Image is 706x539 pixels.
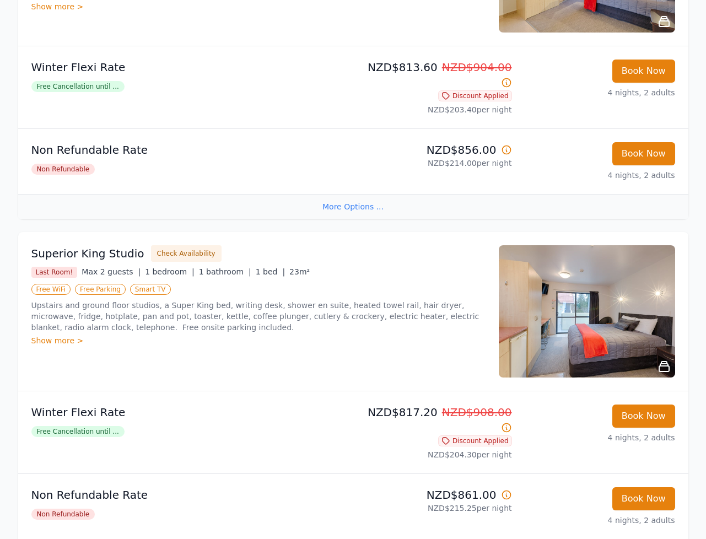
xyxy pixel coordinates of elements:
p: Non Refundable Rate [31,487,349,503]
span: Discount Applied [438,90,512,101]
div: Show more > [31,1,486,12]
button: Book Now [612,142,675,165]
span: Discount Applied [438,435,512,446]
p: 4 nights, 2 adults [521,432,675,443]
p: NZD$204.30 per night [358,449,512,460]
span: NZD$908.00 [442,406,512,419]
span: Free Cancellation until ... [31,81,125,92]
div: More Options ... [18,194,688,219]
span: 23m² [289,267,310,276]
p: 4 nights, 2 adults [521,170,675,181]
p: NZD$817.20 [358,405,512,435]
button: Book Now [612,487,675,510]
button: Book Now [612,60,675,83]
p: Winter Flexi Rate [31,405,349,420]
span: 1 bed | [256,267,285,276]
p: 4 nights, 2 adults [521,515,675,526]
p: Upstairs and ground floor studios, a Super King bed, writing desk, shower en suite, heated towel ... [31,300,486,333]
button: Check Availability [151,245,222,262]
p: NZD$813.60 [358,60,512,90]
p: 4 nights, 2 adults [521,87,675,98]
p: NZD$203.40 per night [358,104,512,115]
p: Winter Flexi Rate [31,60,349,75]
span: 1 bedroom | [145,267,195,276]
p: NZD$215.25 per night [358,503,512,514]
span: Free WiFi [31,284,71,295]
span: Free Parking [75,284,126,295]
span: Non Refundable [31,509,95,520]
span: Non Refundable [31,164,95,175]
h3: Superior King Studio [31,246,144,261]
p: NZD$861.00 [358,487,512,503]
p: NZD$214.00 per night [358,158,512,169]
span: Last Room! [31,267,78,278]
p: NZD$856.00 [358,142,512,158]
span: Free Cancellation until ... [31,426,125,437]
button: Book Now [612,405,675,428]
div: Show more > [31,335,486,346]
p: Non Refundable Rate [31,142,349,158]
span: Smart TV [130,284,171,295]
span: Max 2 guests | [82,267,141,276]
span: 1 bathroom | [199,267,251,276]
span: NZD$904.00 [442,61,512,74]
